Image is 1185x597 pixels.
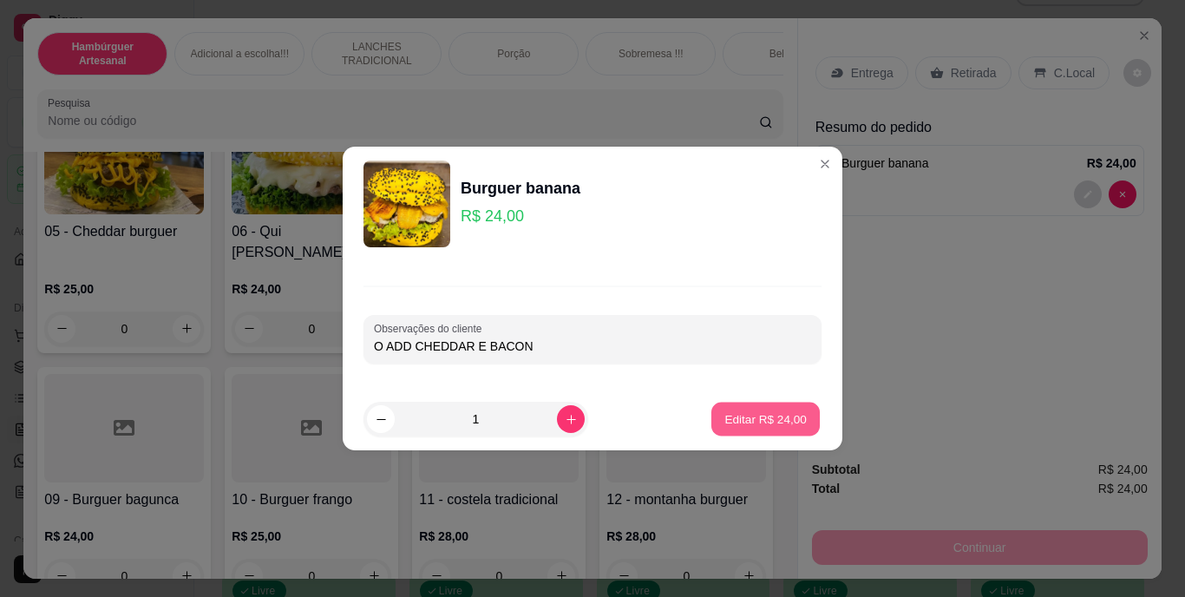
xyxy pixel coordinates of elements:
button: Editar R$ 24,00 [711,403,820,436]
label: Observações do cliente [374,321,488,336]
img: product-image [363,161,450,247]
button: Close [811,150,839,178]
div: Burguer banana [461,176,580,200]
button: decrease-product-quantity [367,405,395,433]
p: R$ 24,00 [461,204,580,228]
p: Editar R$ 24,00 [724,410,806,427]
button: increase-product-quantity [557,405,585,433]
input: Observações do cliente [374,338,811,355]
